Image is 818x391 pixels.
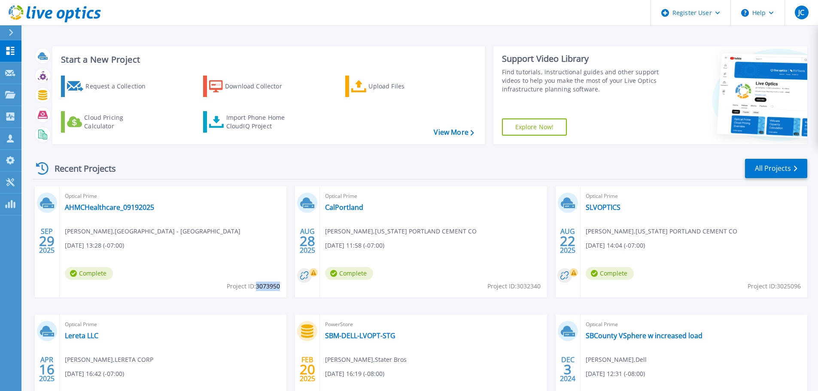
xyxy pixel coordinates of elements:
[299,354,316,385] div: FEB 2025
[84,113,153,130] div: Cloud Pricing Calculator
[85,78,154,95] div: Request a Collection
[745,159,807,178] a: All Projects
[502,118,567,136] a: Explore Now!
[299,225,316,257] div: AUG 2025
[586,331,702,340] a: SBCounty VSphere w increased load
[65,267,113,280] span: Complete
[325,355,407,364] span: [PERSON_NAME] , Stater Bros
[65,191,281,201] span: Optical Prime
[65,355,153,364] span: [PERSON_NAME] , LERETA CORP
[586,355,647,364] span: [PERSON_NAME] , Dell
[564,366,572,373] span: 3
[487,282,541,291] span: Project ID: 3032340
[61,76,157,97] a: Request a Collection
[61,55,474,64] h3: Start a New Project
[560,237,575,245] span: 22
[586,320,802,329] span: Optical Prime
[225,78,294,95] div: Download Collector
[325,369,384,379] span: [DATE] 16:19 (-08:00)
[586,203,620,212] a: SLVOPTICS
[61,111,157,133] a: Cloud Pricing Calculator
[586,267,634,280] span: Complete
[325,320,541,329] span: PowerStore
[325,331,395,340] a: SBM-DELL-LVOPT-STG
[65,203,154,212] a: AHMCHealthcare_09192025
[325,227,477,236] span: [PERSON_NAME] , [US_STATE] PORTLAND CEMENT CO
[39,366,55,373] span: 16
[227,282,280,291] span: Project ID: 3073950
[325,267,373,280] span: Complete
[39,354,55,385] div: APR 2025
[300,366,315,373] span: 20
[560,354,576,385] div: DEC 2024
[502,53,662,64] div: Support Video Library
[65,320,281,329] span: Optical Prime
[345,76,441,97] a: Upload Files
[39,237,55,245] span: 29
[226,113,293,130] div: Import Phone Home CloudIQ Project
[65,241,124,250] span: [DATE] 13:28 (-07:00)
[325,203,363,212] a: CalPortland
[748,282,801,291] span: Project ID: 3025096
[434,128,474,136] a: View More
[502,68,662,94] div: Find tutorials, instructional guides and other support videos to help you make the most of your L...
[39,225,55,257] div: SEP 2025
[325,241,384,250] span: [DATE] 11:58 (-07:00)
[203,76,299,97] a: Download Collector
[586,227,737,236] span: [PERSON_NAME] , [US_STATE] PORTLAND CEMENT CO
[560,225,576,257] div: AUG 2025
[586,191,802,201] span: Optical Prime
[65,227,240,236] span: [PERSON_NAME] , [GEOGRAPHIC_DATA] - [GEOGRAPHIC_DATA]
[65,369,124,379] span: [DATE] 16:42 (-07:00)
[300,237,315,245] span: 28
[65,331,98,340] a: Lereta LLC
[325,191,541,201] span: Optical Prime
[586,241,645,250] span: [DATE] 14:04 (-07:00)
[368,78,437,95] div: Upload Files
[586,369,645,379] span: [DATE] 12:31 (-08:00)
[33,158,128,179] div: Recent Projects
[798,9,804,16] span: JC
